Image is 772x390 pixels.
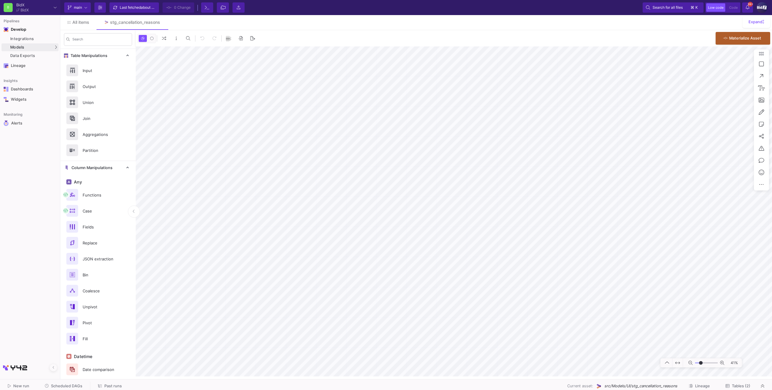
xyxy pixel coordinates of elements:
[60,235,136,251] button: Replace
[653,3,683,12] span: Search for all files
[79,146,121,155] div: Partition
[2,25,59,34] mat-expansion-panel-header: Navigation iconDevelop
[109,2,159,13] button: Last fetchedabout 7 hours ago
[104,384,122,388] span: Past runs
[60,78,136,94] button: Output
[4,27,8,32] img: Navigation icon
[732,384,750,388] span: Tables (2)
[79,82,121,91] div: Output
[60,315,136,331] button: Pivot
[689,4,700,11] button: ⌘k
[21,8,29,12] div: BidX
[60,49,136,62] mat-expansion-panel-header: Table Manipulations
[79,130,121,139] div: Aggregations
[706,3,725,12] button: Low code
[4,121,9,126] img: Navigation icon
[79,66,121,75] div: Input
[74,3,82,12] span: main
[4,63,8,68] img: Navigation icon
[748,2,753,7] span: 99+
[60,110,136,126] button: Join
[742,2,753,13] button: 99+
[729,36,761,40] span: Materialize Asset
[120,3,156,12] div: Last fetched
[11,121,50,126] div: Alerts
[79,365,121,374] div: Date comparison
[2,84,59,94] a: Navigation iconDashboards
[60,203,136,219] button: Case
[60,267,136,283] button: Bin
[691,4,694,11] span: ⌘
[79,254,121,263] div: JSON extraction
[13,384,29,388] span: New run
[2,118,59,128] a: Navigation iconAlerts
[2,35,59,43] a: Integrations
[79,222,121,231] div: Fields
[60,161,136,175] mat-expansion-panel-header: Column Manipulations
[60,62,136,161] div: Table Manipulations
[727,3,739,12] button: Code
[79,238,121,247] div: Replace
[79,286,121,295] div: Coalesce
[60,251,136,267] button: JSON extraction
[11,27,20,32] div: Develop
[73,180,82,184] span: Any
[64,2,91,13] button: main
[51,384,82,388] span: Scheduled DAGs
[79,114,121,123] div: Join
[10,53,57,58] div: Data Exports
[110,20,160,25] div: stg_cancellation_reasons
[2,61,59,71] a: Navigation iconLineage
[60,142,136,158] button: Partition
[79,302,121,311] div: Unpivot
[11,63,50,68] div: Lineage
[79,270,121,279] div: Bin
[72,38,130,42] input: Search
[104,20,109,25] img: Tab icon
[4,87,8,92] img: Navigation icon
[643,2,704,13] button: Search for all files⌘k
[60,94,136,110] button: Union
[11,97,50,102] div: Widgets
[4,97,8,102] img: Navigation icon
[2,95,59,104] a: Navigation iconWidgets
[11,87,50,92] div: Dashboards
[716,32,770,45] button: Materialize Asset
[60,126,136,142] button: Aggregations
[695,384,710,388] span: Lineage
[10,36,57,41] div: Integrations
[596,383,602,389] img: UI Model
[60,62,136,78] button: Input
[757,2,767,13] img: 1IDUGFrSweyeo45uyh2jXsnqWiPQJzzjPFKQggbj.png
[79,334,121,343] div: Fill
[604,383,677,389] span: src/Models/UI/stg_cancellation_reasons
[708,5,723,10] span: Low code
[60,219,136,235] button: Fields
[72,20,89,25] span: All items
[60,331,136,347] button: Fill
[141,5,171,10] span: about 7 hours ago
[60,361,136,377] button: Date comparison
[2,52,59,60] a: Data Exports
[68,53,107,58] span: Table Manipulations
[10,45,24,50] span: Models
[73,354,92,359] span: Datetime
[79,206,121,215] div: Case
[60,187,136,203] button: Functions
[60,299,136,315] button: Unpivot
[69,165,112,170] span: Column Manipulations
[16,3,29,7] div: BidX
[79,98,121,107] div: Union
[79,318,121,327] div: Pivot
[727,358,740,368] span: 41%
[60,283,136,299] button: Coalesce
[729,5,738,10] span: Code
[695,4,698,11] span: k
[79,190,121,200] div: Functions
[567,383,593,389] span: Current asset:
[4,3,13,12] div: B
